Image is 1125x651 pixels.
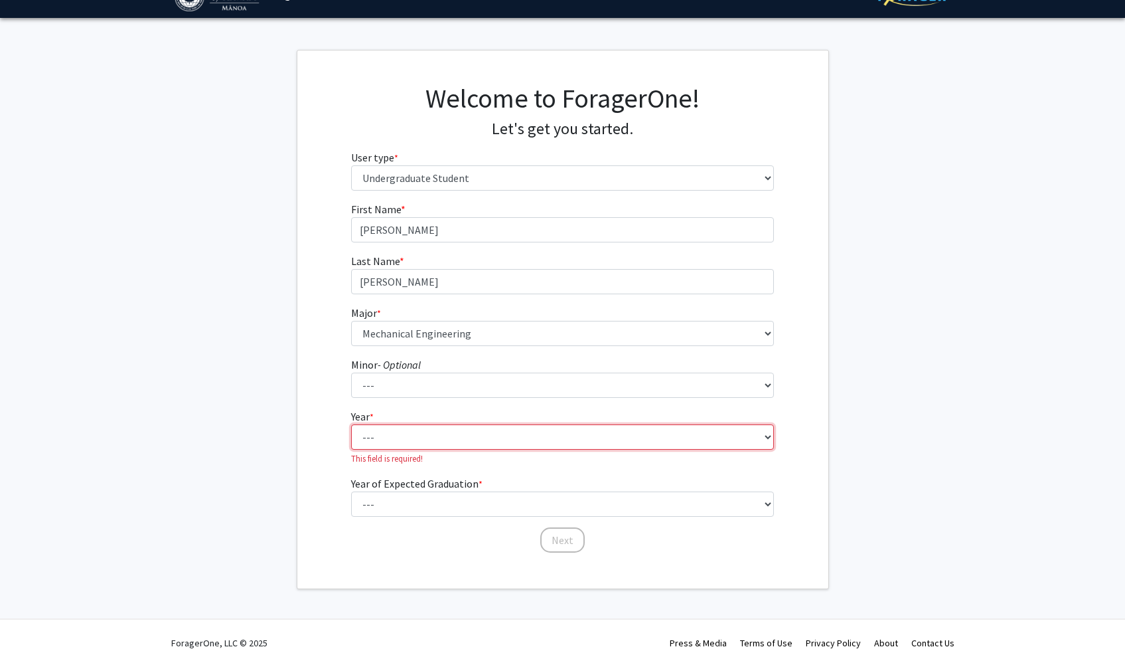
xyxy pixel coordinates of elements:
[351,254,400,268] span: Last Name
[911,637,954,649] a: Contact Us
[10,591,56,641] iframe: Chat
[378,358,421,371] i: - Optional
[351,476,483,492] label: Year of Expected Graduation
[351,149,398,165] label: User type
[351,357,421,373] label: Minor
[351,203,401,216] span: First Name
[351,305,381,321] label: Major
[740,637,792,649] a: Terms of Use
[540,527,585,553] button: Next
[351,120,774,139] h4: Let's get you started.
[670,637,727,649] a: Press & Media
[351,82,774,114] h1: Welcome to ForagerOne!
[806,637,861,649] a: Privacy Policy
[874,637,898,649] a: About
[351,452,774,465] p: This field is required!
[351,409,374,424] label: Year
